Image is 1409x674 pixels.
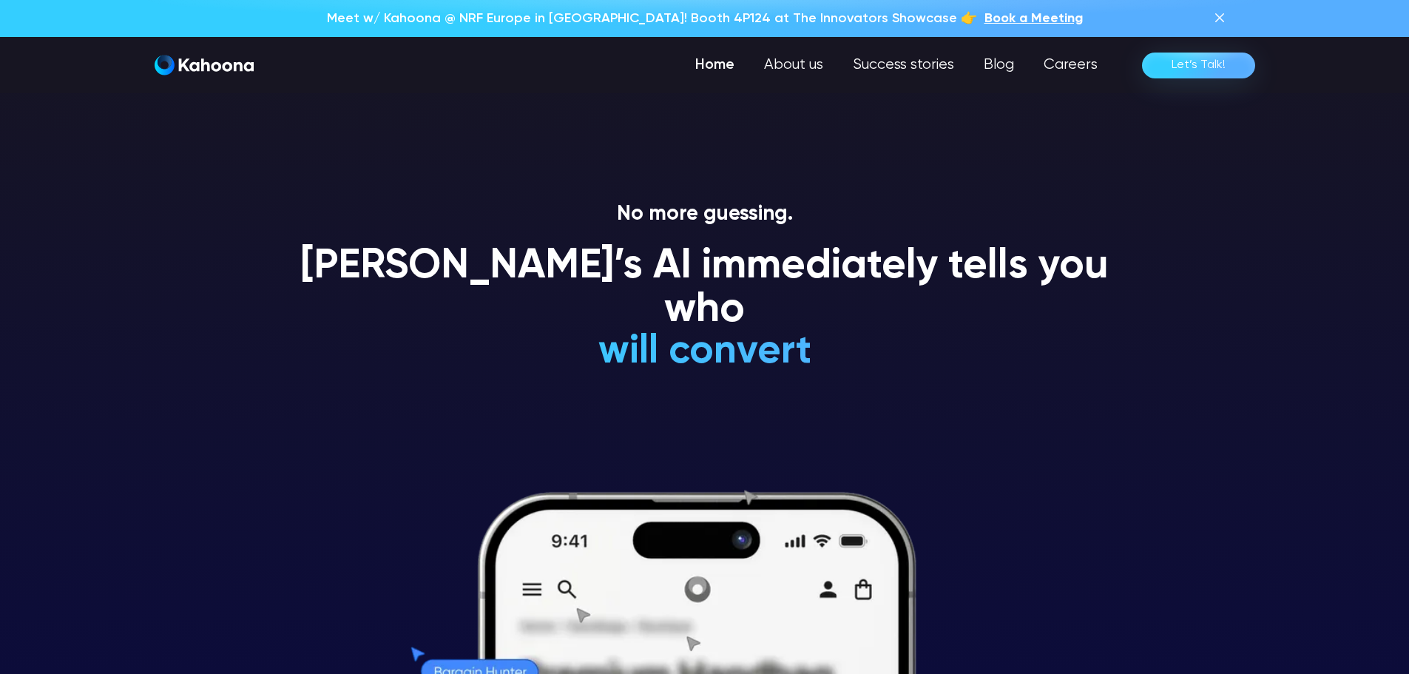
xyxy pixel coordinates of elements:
img: Kahoona logo white [155,55,254,75]
a: Let’s Talk! [1142,53,1255,78]
a: Home [680,50,749,80]
span: Book a Meeting [984,12,1083,25]
p: Meet w/ Kahoona @ NRF Europe in [GEOGRAPHIC_DATA]! Booth 4P124 at The Innovators Showcase 👉 [327,9,977,28]
h1: will convert [487,330,922,374]
a: Blog [969,50,1029,80]
p: No more guessing. [283,202,1126,227]
a: home [155,55,254,76]
div: Let’s Talk! [1172,53,1226,77]
a: Success stories [838,50,969,80]
a: Book a Meeting [984,9,1083,28]
a: About us [749,50,838,80]
h1: [PERSON_NAME]’s AI immediately tells you who [283,245,1126,333]
a: Careers [1029,50,1112,80]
